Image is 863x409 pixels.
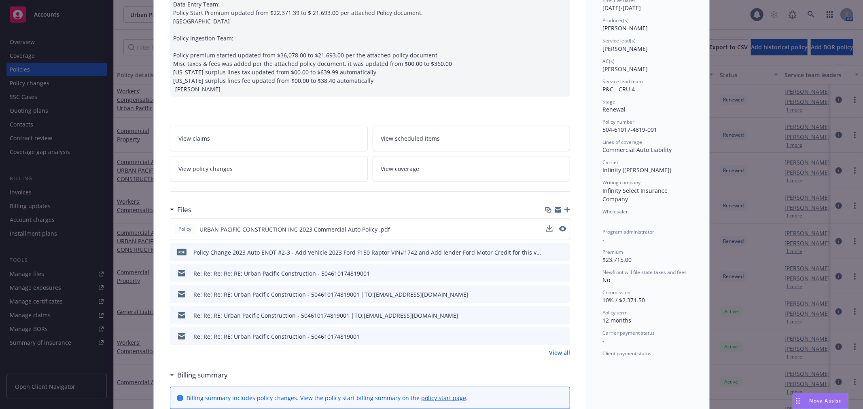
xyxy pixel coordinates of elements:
[602,357,604,365] span: -
[602,296,645,304] span: 10% / $2,371.50
[559,226,566,232] button: preview file
[602,105,626,113] span: Renewal
[546,225,553,232] button: download file
[602,236,604,243] span: -
[177,370,228,380] h3: Billing summary
[547,311,553,320] button: download file
[602,316,631,324] span: 12 months
[602,45,648,53] span: [PERSON_NAME]
[546,225,553,234] button: download file
[547,332,553,341] button: download file
[602,17,629,24] span: Producer(s)
[602,276,610,284] span: No
[421,394,466,402] a: policy start page
[193,248,543,257] div: Policy Change 2023 Auto ENDT #2-3 - Add Vehicle 2023 Ford F150 Raptor VIN#1742 and Add lender For...
[177,226,193,233] span: Policy
[559,225,566,234] button: preview file
[602,256,632,264] span: $23,715.00
[602,85,635,93] span: P&C - CRU 4
[793,393,803,409] div: Drag to move
[549,348,570,357] a: View all
[178,164,233,173] span: View policy changes
[170,126,368,151] a: View claims
[187,394,468,402] div: Billing summary includes policy changes. View the policy start billing summary on the .
[170,204,191,215] div: Files
[602,329,655,336] span: Carrier payment status
[602,37,636,44] span: Service lead(s)
[199,225,390,234] span: URBAN PACIFIC CONSTRUCTION INC 2023 Commercial Auto Policy .pdf
[547,248,553,257] button: download file
[602,187,669,203] span: Infinity Select Insurance Company
[602,65,648,73] span: [PERSON_NAME]
[170,370,228,380] div: Billing summary
[602,166,671,174] span: Infinity ([PERSON_NAME])
[602,289,630,296] span: Commission
[602,126,657,133] span: 504-61017-4819-001
[373,156,570,181] a: View coverage
[560,269,567,278] button: preview file
[177,249,187,255] span: pdf
[602,179,640,186] span: Writing company
[602,159,619,166] span: Carrier
[602,309,628,316] span: Policy term
[602,139,642,145] span: Lines of coverage
[178,134,210,143] span: View claims
[602,24,648,32] span: [PERSON_NAME]
[602,78,643,85] span: Service lead team
[602,98,615,105] span: Stage
[193,311,458,320] div: Re: Re: RE: Urban Pacific Construction - 504610174819001 |TO:[EMAIL_ADDRESS][DOMAIN_NAME]
[547,290,553,299] button: download file
[547,269,553,278] button: download file
[560,311,567,320] button: preview file
[381,164,420,173] span: View coverage
[602,269,687,276] span: Newfront will file state taxes and fees
[560,248,567,257] button: preview file
[810,397,842,404] span: Nova Assist
[193,290,469,299] div: Re: Re: Re: RE: Urban Pacific Construction - 504610174819001 |TO:[EMAIL_ADDRESS][DOMAIN_NAME]
[560,332,567,341] button: preview file
[177,204,191,215] h3: Files
[373,126,570,151] a: View scheduled items
[602,146,672,154] span: Commercial Auto Liability
[602,215,604,223] span: -
[602,118,634,125] span: Policy number
[381,134,440,143] span: View scheduled items
[193,269,370,278] div: Re: Re: Re: Re: RE: Urban Pacific Construction - 504610174819001
[602,208,628,215] span: Wholesaler
[193,332,360,341] div: Re: Re: Re: RE: Urban Pacific Construction - 504610174819001
[560,290,567,299] button: preview file
[602,249,623,255] span: Premium
[602,58,615,65] span: AC(s)
[170,156,368,181] a: View policy changes
[793,393,848,409] button: Nova Assist
[602,350,651,357] span: Client payment status
[602,228,654,235] span: Program administrator
[602,337,604,345] span: -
